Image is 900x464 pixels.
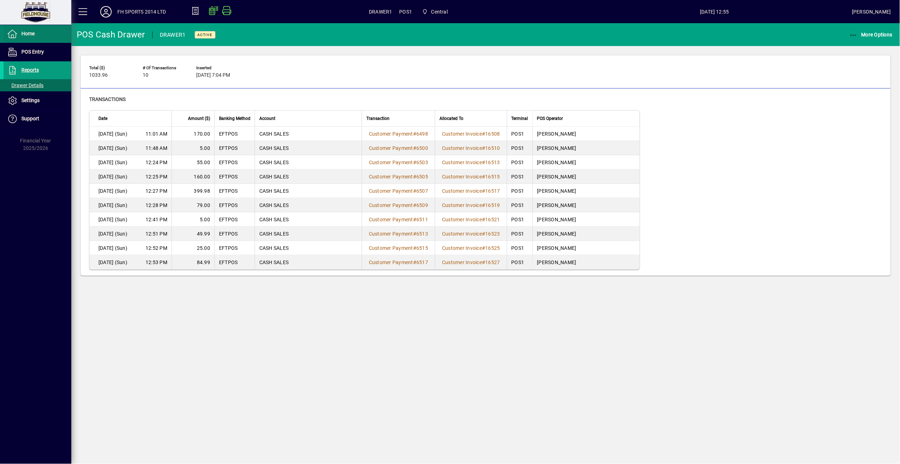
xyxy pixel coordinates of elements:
td: POS1 [507,170,533,184]
td: [PERSON_NAME] [533,198,640,212]
span: # [482,245,485,251]
span: Transaction [366,115,390,122]
span: [DATE] (Sun) [98,244,127,252]
span: 16527 [485,259,500,265]
span: 6503 [416,160,428,165]
span: 1033.96 [89,72,108,78]
span: 6511 [416,217,428,222]
span: 16523 [485,231,500,237]
td: EFTPOS [214,155,255,170]
a: POS Entry [4,43,71,61]
a: Customer Invoice#16519 [439,201,503,209]
a: Customer Payment#6513 [366,230,431,238]
td: CASH SALES [255,170,362,184]
span: Customer Payment [369,259,413,265]
span: 16525 [485,245,500,251]
span: Settings [21,97,40,103]
span: Transactions [89,96,126,102]
span: 11:01 AM [146,130,167,137]
span: # of Transactions [143,66,185,70]
span: 6515 [416,245,428,251]
td: CASH SALES [255,227,362,241]
span: Customer Invoice [442,131,482,137]
span: [DATE] 12:55 [577,6,852,17]
span: 11:48 AM [146,145,167,152]
span: Central [431,6,448,17]
a: Drawer Details [4,79,71,91]
span: Customer Invoice [442,174,482,180]
td: [PERSON_NAME] [533,141,640,155]
span: # [482,259,485,265]
td: CASH SALES [255,155,362,170]
button: Profile [95,5,117,18]
span: [DATE] (Sun) [98,130,127,137]
span: 16508 [485,131,500,137]
span: Account [259,115,275,122]
td: CASH SALES [255,184,362,198]
span: Customer Invoice [442,188,482,194]
span: # [413,188,416,194]
td: [PERSON_NAME] [533,184,640,198]
span: 12:25 PM [146,173,167,180]
div: [PERSON_NAME] [852,6,891,17]
td: 399.98 [172,184,214,198]
span: 12:41 PM [146,216,167,223]
a: Support [4,110,71,128]
span: # [482,231,485,237]
span: POS1 [400,6,412,17]
span: 16519 [485,202,500,208]
a: Customer Invoice#16510 [439,144,503,152]
span: Home [21,31,35,36]
span: # [413,174,416,180]
span: [DATE] (Sun) [98,159,127,166]
td: POS1 [507,155,533,170]
td: 5.00 [172,141,214,155]
span: Amount ($) [188,115,210,122]
span: 16515 [485,174,500,180]
td: POS1 [507,255,533,269]
span: [DATE] (Sun) [98,173,127,180]
a: Customer Payment#6505 [366,173,431,181]
td: [PERSON_NAME] [533,155,640,170]
td: CASH SALES [255,241,362,255]
td: 79.00 [172,198,214,212]
span: Customer Payment [369,245,413,251]
span: Customer Invoice [442,217,482,222]
td: POS1 [507,141,533,155]
span: 6500 [416,145,428,151]
td: 160.00 [172,170,214,184]
span: Terminal [512,115,528,122]
span: [DATE] (Sun) [98,145,127,152]
span: 12:51 PM [146,230,167,237]
span: # [482,188,485,194]
td: [PERSON_NAME] [533,170,640,184]
span: # [482,145,485,151]
td: CASH SALES [255,255,362,269]
span: Reports [21,67,39,73]
span: Total ($) [89,66,132,70]
span: POS Operator [537,115,563,122]
span: # [482,160,485,165]
a: Customer Invoice#16517 [439,187,503,195]
td: EFTPOS [214,184,255,198]
td: 25.00 [172,241,214,255]
div: POS Cash Drawer [77,29,145,40]
a: Customer Payment#6503 [366,158,431,166]
td: EFTPOS [214,141,255,155]
td: CASH SALES [255,141,362,155]
a: Customer Payment#6498 [366,130,431,138]
span: # [482,174,485,180]
span: # [413,202,416,208]
span: Customer Payment [369,160,413,165]
span: 10 [143,72,148,78]
span: POS Entry [21,49,44,55]
td: 170.00 [172,127,214,141]
span: Active [198,32,213,37]
span: Customer Payment [369,202,413,208]
span: Support [21,116,39,121]
span: # [413,145,416,151]
span: 12:52 PM [146,244,167,252]
span: # [413,245,416,251]
span: # [482,217,485,222]
a: Customer Invoice#16523 [439,230,503,238]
